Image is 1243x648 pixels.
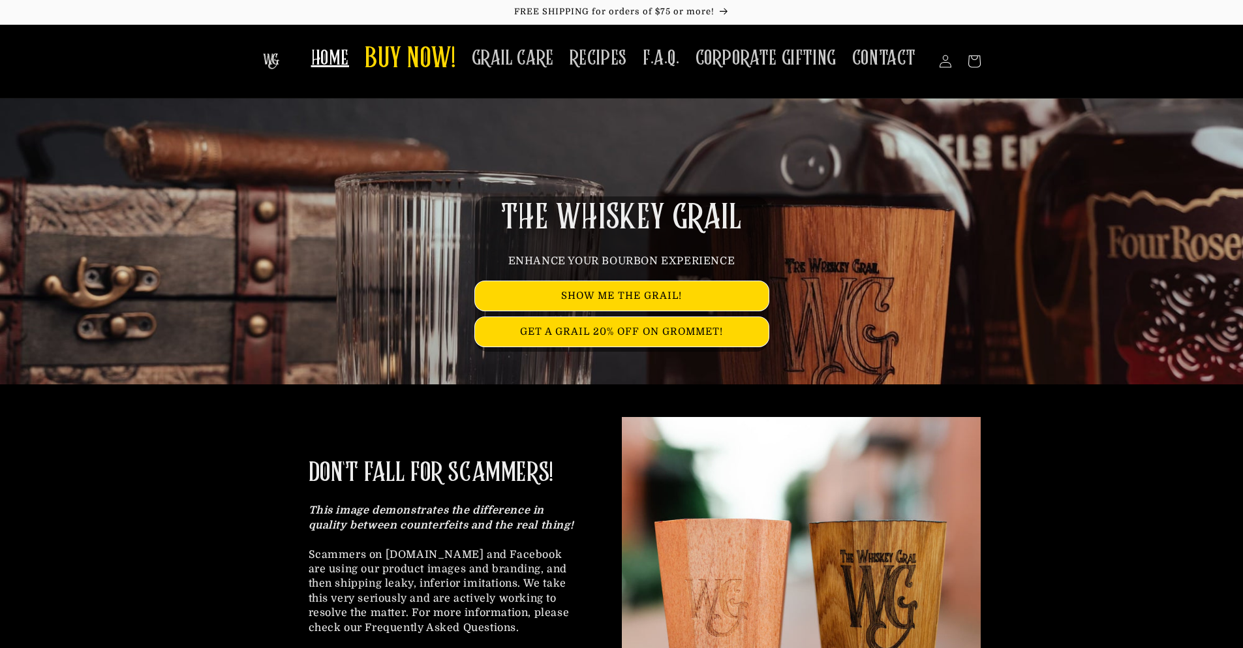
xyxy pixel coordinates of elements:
span: HOME [311,46,349,71]
a: RECIPES [562,38,635,79]
p: Scammers on [DOMAIN_NAME] and Facebook are using our product images and branding, and then shippi... [309,503,576,635]
a: GET A GRAIL 20% OFF ON GROMMET! [475,317,769,347]
span: CORPORATE GIFTING [696,46,836,71]
a: CORPORATE GIFTING [688,38,844,79]
span: BUY NOW! [365,42,456,78]
a: HOME [303,38,357,79]
span: F.A.Q. [643,46,680,71]
p: FREE SHIPPING for orders of $75 or more! [13,7,1230,18]
a: F.A.Q. [635,38,688,79]
span: GRAIL CARE [472,46,554,71]
a: BUY NOW! [357,34,464,85]
img: The Whiskey Grail [263,54,279,69]
a: GRAIL CARE [464,38,562,79]
a: CONTACT [844,38,924,79]
span: THE WHISKEY GRAIL [501,201,741,235]
span: ENHANCE YOUR BOURBON EXPERIENCE [508,255,735,267]
a: SHOW ME THE GRAIL! [475,281,769,311]
strong: This image demonstrates the difference in quality between counterfeits and the real thing! [309,504,574,531]
h2: DON'T FALL FOR SCAMMERS! [309,456,553,490]
span: RECIPES [570,46,627,71]
span: CONTACT [852,46,916,71]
